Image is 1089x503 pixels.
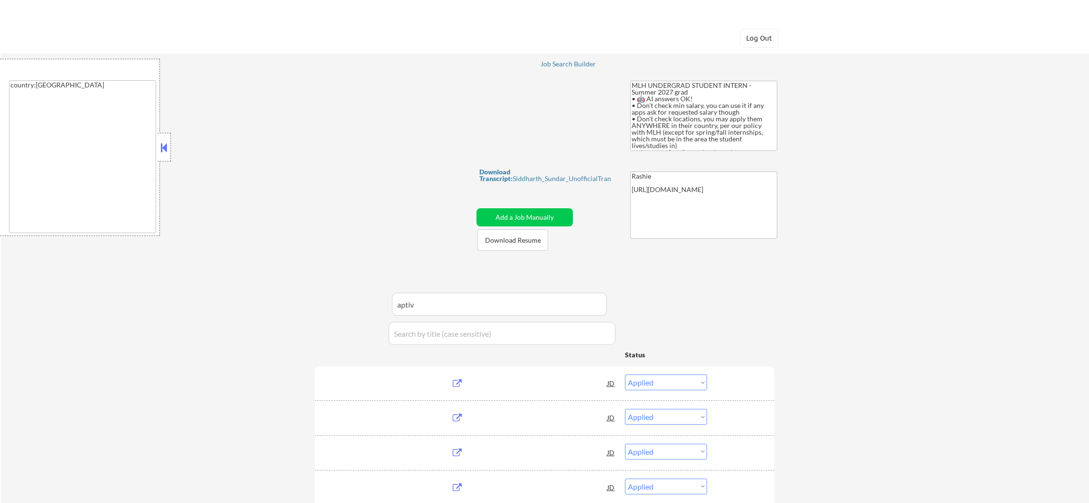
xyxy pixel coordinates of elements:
[625,346,707,363] div: Status
[479,169,612,189] div: Siddharth_Sundar_UnofficialTranscript.pdf
[740,29,778,48] button: Log Out
[476,208,573,226] button: Add a Job Manually
[389,322,615,345] input: Search by title (case sensitive)
[392,293,607,316] input: Search by company (case sensitive)
[479,168,513,182] strong: Download Transcript:
[477,229,548,251] button: Download Resume
[479,168,612,182] a: Download Transcript:Siddharth_Sundar_UnofficialTranscript.pdf
[540,60,596,70] a: Job Search Builder
[606,375,616,392] div: JD
[606,409,616,426] div: JD
[606,444,616,461] div: JD
[540,61,596,67] div: Job Search Builder
[606,479,616,496] div: JD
